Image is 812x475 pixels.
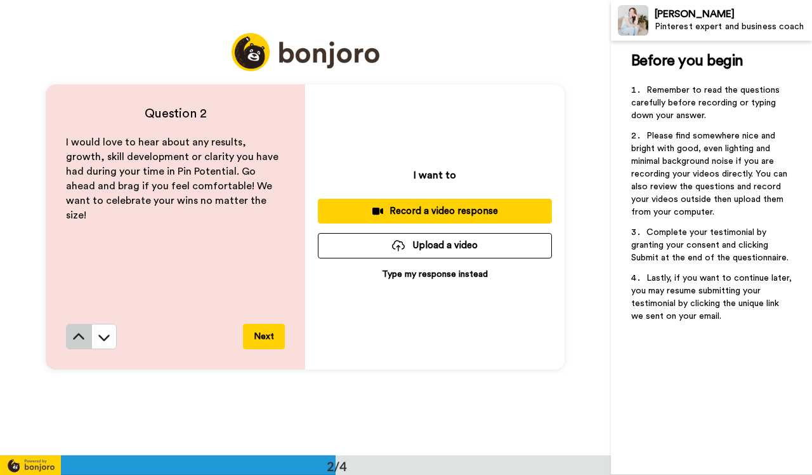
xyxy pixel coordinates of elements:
img: Profile Image [618,5,648,36]
p: I want to [414,168,456,183]
div: [PERSON_NAME] [655,8,811,20]
span: I would love to hear about any results, growth, skill development or clarity you have had during ... [66,137,281,220]
span: Lastly, if you want to continue later, you may resume submitting your testimonial by clicking the... [631,274,794,321]
span: Remember to read the questions carefully before recording or typing down your answer. [631,86,782,120]
span: Before you begin [631,53,743,69]
div: Record a video response [328,204,542,218]
h4: Question 2 [66,105,285,123]
span: Please find somewhere nice and bright with good, even lighting and minimal background noise if yo... [631,131,790,217]
div: Pinterest expert and business coach [655,22,811,32]
span: Complete your testimonial by granting your consent and clicking Submit at the end of the question... [631,228,789,262]
button: Next [243,324,285,349]
div: 2/4 [306,457,367,475]
p: Type my response instead [382,268,488,281]
button: Record a video response [318,199,552,224]
button: Upload a video [318,233,552,258]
